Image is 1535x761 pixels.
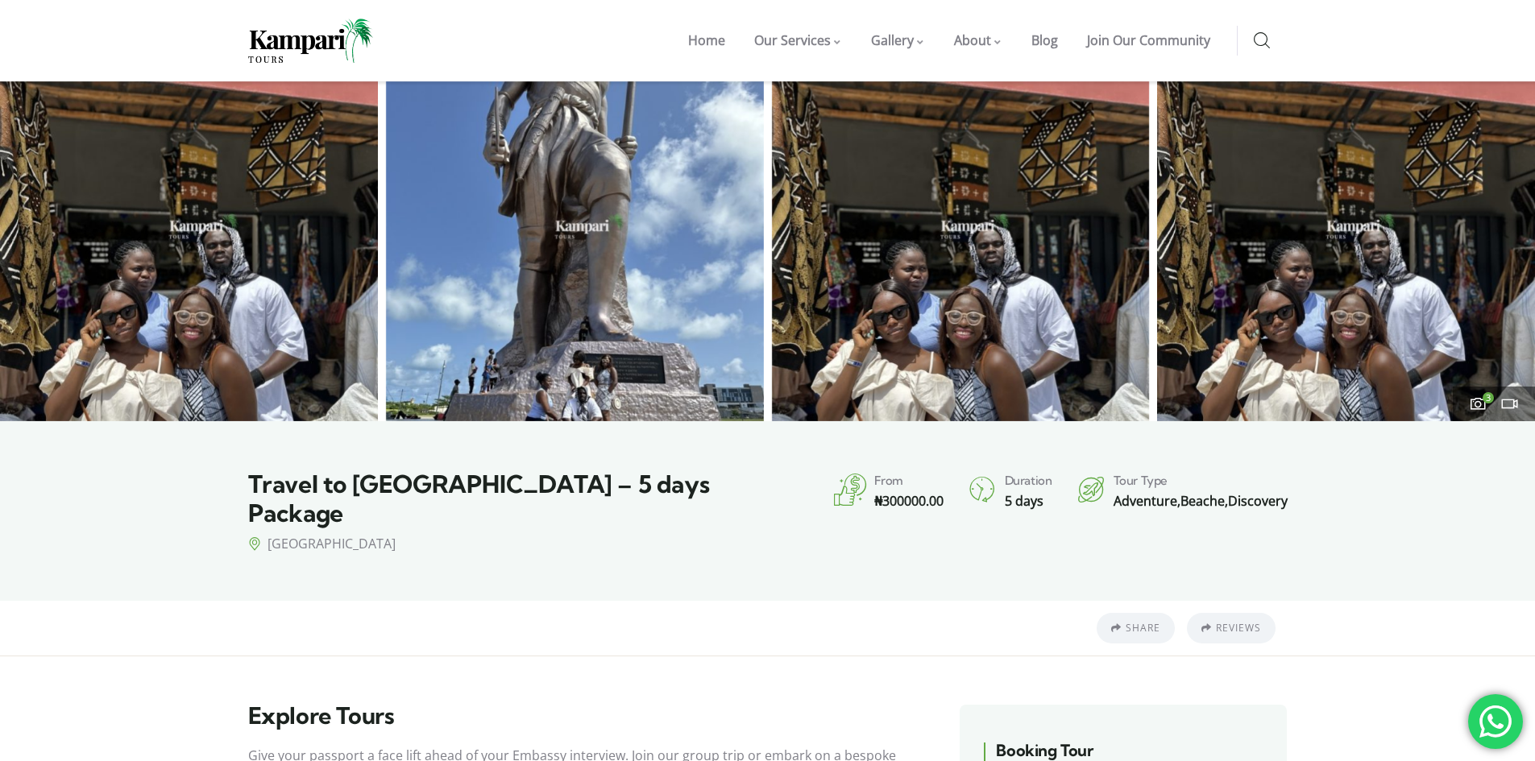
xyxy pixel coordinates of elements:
[1187,613,1276,644] a: Reviews
[1483,392,1494,403] span: 3
[772,81,1150,421] img: Travel to Bénin Republic
[1087,31,1210,49] span: Join Our Community
[754,31,831,49] span: Our Services
[954,31,991,49] span: About
[1031,31,1058,49] span: Blog
[386,81,764,421] div: 3 / 3
[874,474,944,488] h4: From
[1097,613,1175,644] a: Share
[1005,474,1052,488] h4: Duration
[1157,81,1535,421] img: Travel to Bénin Republic
[1114,492,1177,510] a: Adventure
[268,535,396,552] span: [GEOGRAPHIC_DATA]
[688,31,725,49] span: Home
[1114,474,1288,488] h4: Tour Type
[248,705,936,728] h2: Explore Tours
[248,19,373,63] img: Home
[874,492,944,510] span: 300000.00
[1157,81,1535,421] div: 2 / 3
[772,81,1150,421] div: 1 / 3
[1468,694,1523,749] div: 'Chat
[1469,397,1491,415] a: 3
[1228,492,1288,510] a: Discovery
[1005,490,1052,513] div: 5 days
[386,81,764,421] img: Travel to Benin Republic
[1114,490,1288,513] div: , ,
[248,469,710,529] span: Travel to [GEOGRAPHIC_DATA] – 5 days Package
[874,492,882,510] span: ₦
[1180,492,1225,510] a: Beache
[871,31,914,49] span: Gallery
